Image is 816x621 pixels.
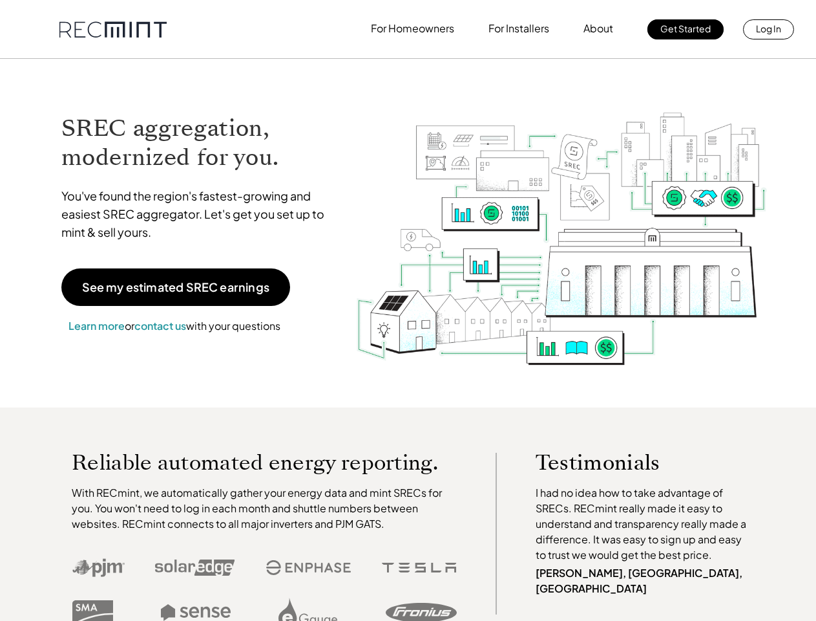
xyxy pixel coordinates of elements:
[371,19,454,38] p: For Homeowners
[61,187,337,241] p: You've found the region's fastest-growing and easiest SREC aggregator. Let's get you set up to mi...
[756,19,781,38] p: Log In
[82,281,269,293] p: See my estimated SREC earnings
[488,19,549,38] p: For Installers
[647,19,724,39] a: Get Started
[536,565,753,596] p: [PERSON_NAME], [GEOGRAPHIC_DATA], [GEOGRAPHIC_DATA]
[61,268,290,306] a: See my estimated SREC earnings
[536,485,753,563] p: I had no idea how to take advantage of SRECs. RECmint really made it easy to understand and trans...
[660,19,711,38] p: Get Started
[72,485,457,532] p: With RECmint, we automatically gather your energy data and mint SRECs for you. You won't need to ...
[536,453,728,472] p: Testimonials
[134,319,186,332] a: contact us
[355,78,768,369] img: RECmint value cycle
[61,114,337,172] h1: SREC aggregation, modernized for you.
[61,318,288,334] p: or with your questions
[72,453,457,472] p: Reliable automated energy reporting.
[743,19,794,39] a: Log In
[583,19,613,38] p: About
[68,319,125,332] a: Learn more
